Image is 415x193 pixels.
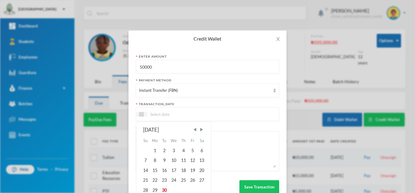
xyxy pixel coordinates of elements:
abbr: Saturday [200,138,204,143]
div: Payment Method [136,78,279,83]
div: Sat Sep 20 2025 [197,166,206,175]
div: Wed Sep 24 2025 [169,175,179,185]
div: Sat Sep 27 2025 [197,175,206,185]
div: Thu Sep 11 2025 [179,155,188,165]
button: Close [269,30,286,48]
input: Select date [147,111,198,118]
div: Wed Sep 03 2025 [169,146,179,155]
div: Mon Sep 22 2025 [150,175,160,185]
i: icon: close [276,37,280,41]
div: Thu Sep 25 2025 [179,175,188,185]
div: Mon Sep 08 2025 [150,155,160,165]
div: Thu Sep 04 2025 [179,146,188,155]
abbr: Wednesday [171,138,177,143]
div: Mon Sep 01 2025 [150,146,160,155]
button: Cancel [136,184,153,191]
div: Instant Transfer (FBN) [139,88,270,94]
div: Wed Sep 10 2025 [169,155,179,165]
span: Next Month [199,127,204,132]
div: Tue Sep 23 2025 [159,175,169,185]
div: Sat Sep 13 2025 [197,155,206,165]
div: Sun Sep 14 2025 [141,166,150,175]
div: Note [136,126,279,130]
div: Sun Sep 21 2025 [141,175,150,185]
div: Tue Sep 02 2025 [159,146,169,155]
div: Fri Sep 19 2025 [188,166,197,175]
div: Fri Sep 12 2025 [188,155,197,165]
div: Mon Sep 15 2025 [150,166,160,175]
div: Sun Sep 07 2025 [141,155,150,165]
div: Enter Amount [136,54,279,59]
div: Tue Sep 16 2025 [159,166,169,175]
abbr: Thursday [181,138,186,143]
abbr: Friday [191,138,194,143]
div: Fri Sep 26 2025 [188,175,197,185]
div: Credit Wallet [136,35,279,42]
div: Thu Sep 18 2025 [179,166,188,175]
span: Previous Month [192,127,198,132]
abbr: Monday [152,138,158,143]
abbr: Sunday [143,138,148,143]
abbr: Tuesday [162,138,166,143]
div: transaction_date [136,102,279,106]
div: Sat Sep 06 2025 [197,146,206,155]
div: Wed Sep 17 2025 [169,166,179,175]
div: [DATE] [143,126,204,134]
div: Tue Sep 09 2025 [159,155,169,165]
div: Fri Sep 05 2025 [188,146,197,155]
